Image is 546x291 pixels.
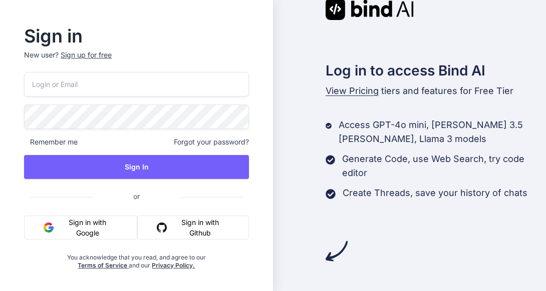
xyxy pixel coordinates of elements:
h2: Log in to access Bind AI [326,60,546,81]
div: You acknowledge that you read, and agree to our and our [62,247,211,269]
h2: Sign in [24,28,249,44]
img: google [44,222,54,232]
button: Sign in with Google [24,215,137,239]
p: Create Threads, save your history of chats [343,186,527,200]
p: tiers and features for Free Tier [326,84,546,98]
span: or [93,184,180,208]
button: Sign In [24,155,249,179]
div: Sign up for free [61,50,112,60]
p: Access GPT-4o mini, [PERSON_NAME] 3.5 [PERSON_NAME], Llama 3 models [339,118,546,146]
img: github [157,222,167,232]
input: Login or Email [24,72,249,96]
span: Remember me [24,137,78,147]
button: Sign in with Github [137,215,249,239]
a: Privacy Policy. [152,261,195,269]
a: Terms of Service [78,261,129,269]
img: arrow [326,240,348,262]
p: Generate Code, use Web Search, try code editor [342,152,546,180]
p: New user? [24,50,249,72]
span: View Pricing [326,85,379,96]
span: Forgot your password? [174,137,249,147]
